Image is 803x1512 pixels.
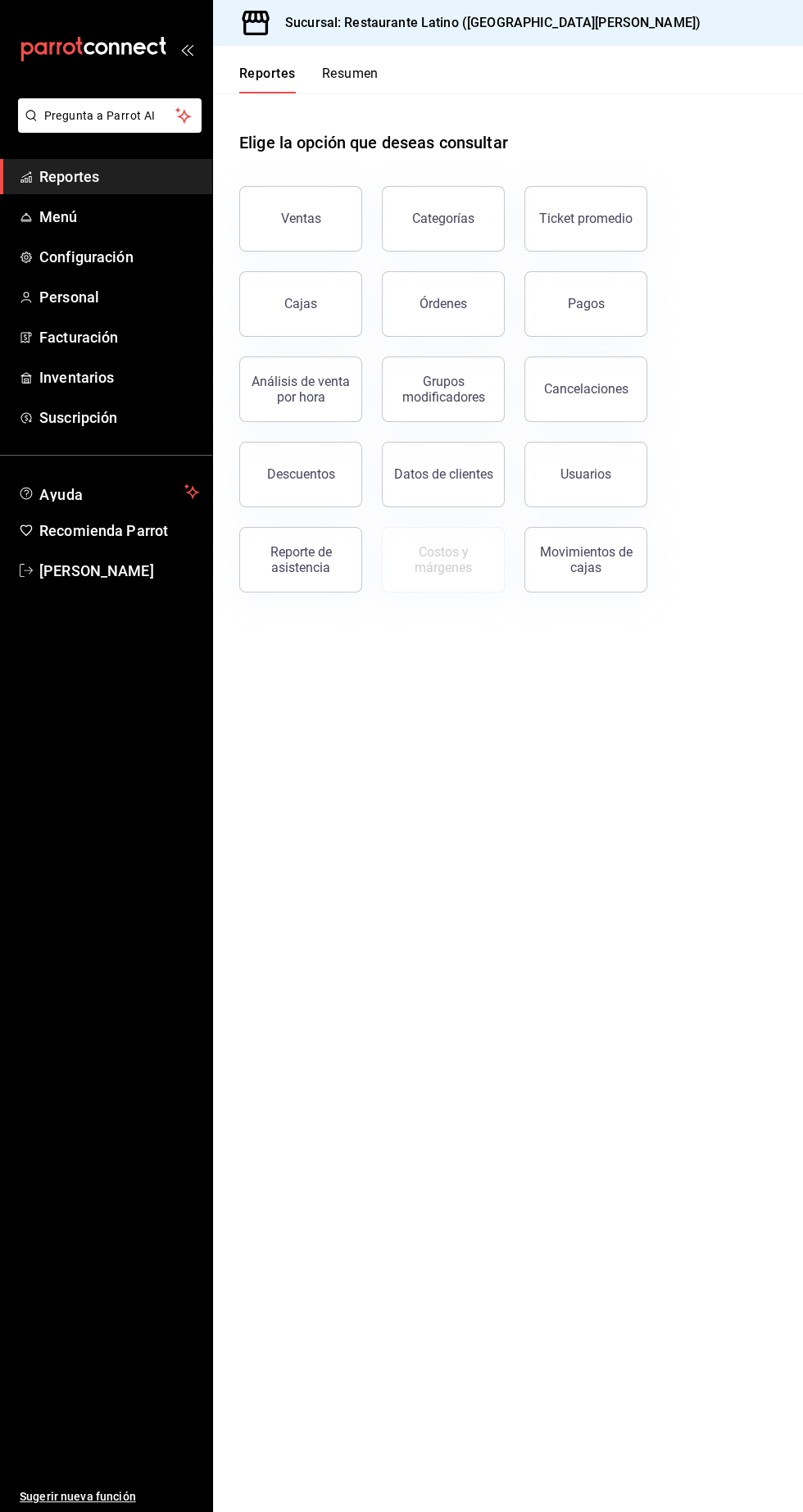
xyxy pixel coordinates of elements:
[284,294,318,314] div: Cajas
[250,374,352,405] div: Análisis de venta por hora
[239,527,362,593] button: Reporte de asistencia
[39,166,199,188] span: Reportes
[568,296,605,311] div: Pagos
[239,130,508,155] h1: Elige la opción que deseas consultar
[535,544,637,575] div: Movimientos de cajas
[560,466,611,482] div: Usuarios
[322,66,379,93] button: Resumen
[544,381,628,397] div: Cancelaciones
[239,271,362,337] a: Cajas
[524,442,647,507] button: Usuarios
[39,246,199,268] span: Configuración
[39,406,199,429] span: Suscripción
[392,544,494,575] div: Costos y márgenes
[382,356,505,422] button: Grupos modificadores
[539,211,633,226] div: Ticket promedio
[524,271,647,337] button: Pagos
[281,211,321,226] div: Ventas
[20,1488,199,1505] span: Sugerir nueva función
[39,520,199,542] span: Recomienda Parrot
[39,560,199,582] span: [PERSON_NAME]
[239,356,362,422] button: Análisis de venta por hora
[39,206,199,228] span: Menú
[420,296,467,311] div: Órdenes
[239,186,362,252] button: Ventas
[412,211,474,226] div: Categorías
[382,527,505,593] button: Contrata inventarios para ver este reporte
[239,66,296,93] button: Reportes
[524,186,647,252] button: Ticket promedio
[392,374,494,405] div: Grupos modificadores
[267,466,335,482] div: Descuentos
[382,186,505,252] button: Categorías
[394,466,493,482] div: Datos de clientes
[39,366,199,388] span: Inventarios
[382,271,505,337] button: Órdenes
[39,326,199,348] span: Facturación
[18,98,202,133] button: Pregunta a Parrot AI
[250,544,352,575] div: Reporte de asistencia
[239,66,379,93] div: navigation tabs
[39,286,199,308] span: Personal
[44,107,176,125] span: Pregunta a Parrot AI
[524,527,647,593] button: Movimientos de cajas
[382,442,505,507] button: Datos de clientes
[272,13,701,33] h3: Sucursal: Restaurante Latino ([GEOGRAPHIC_DATA][PERSON_NAME])
[239,442,362,507] button: Descuentos
[180,43,193,56] button: open_drawer_menu
[11,119,202,136] a: Pregunta a Parrot AI
[524,356,647,422] button: Cancelaciones
[39,482,178,502] span: Ayuda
